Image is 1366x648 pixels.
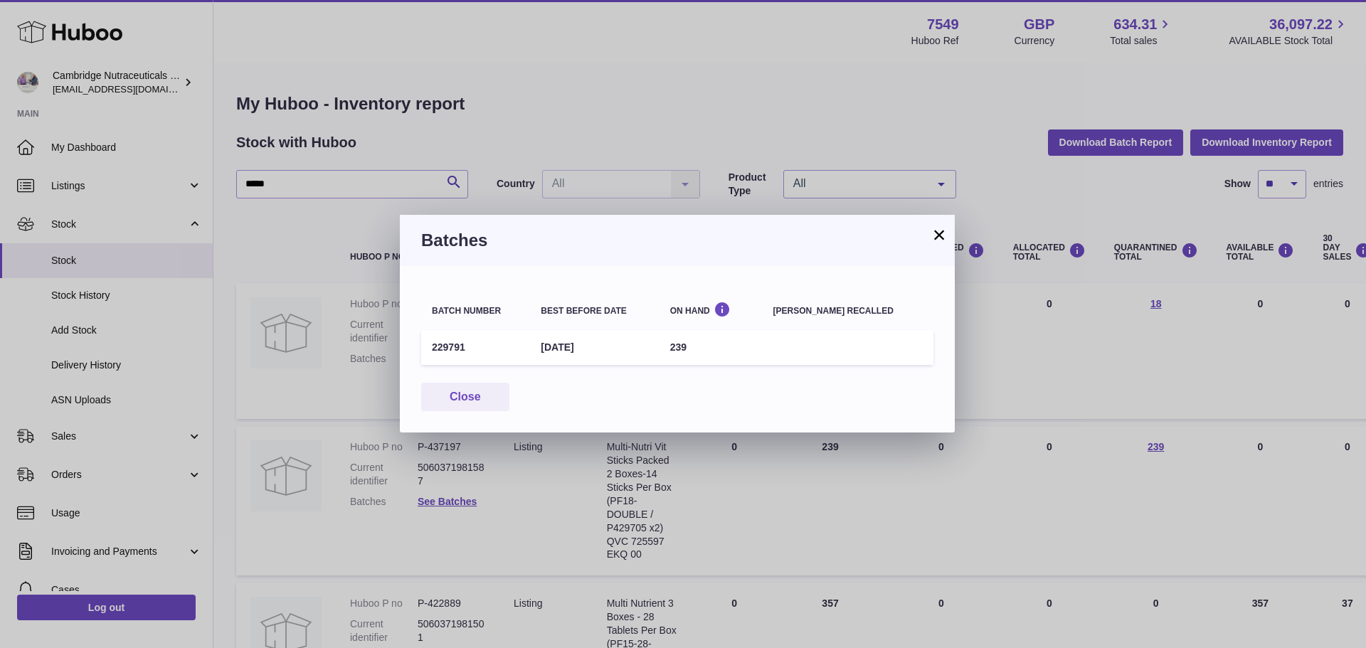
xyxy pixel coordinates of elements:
div: [PERSON_NAME] recalled [773,307,923,316]
div: Best before date [541,307,648,316]
td: [DATE] [530,330,659,365]
td: 239 [660,330,763,365]
h3: Batches [421,229,933,252]
div: Batch number [432,307,519,316]
td: 229791 [421,330,530,365]
button: × [931,226,948,243]
button: Close [421,383,509,412]
div: On Hand [670,302,752,315]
